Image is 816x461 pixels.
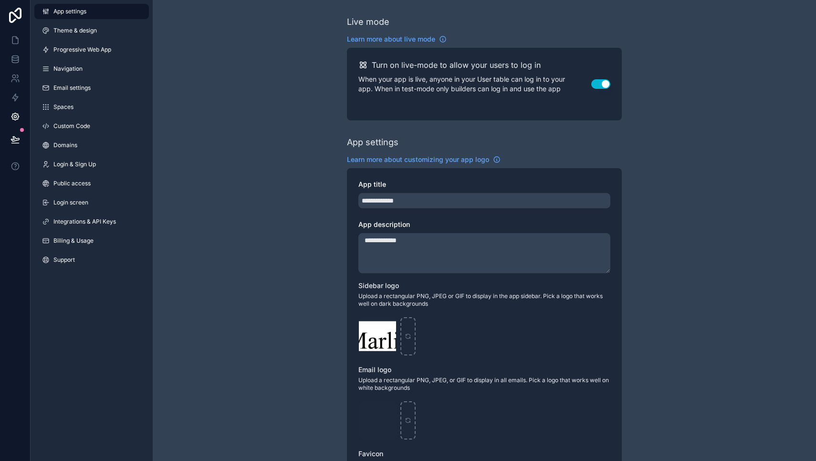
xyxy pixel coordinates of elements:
[53,218,116,225] span: Integrations & API Keys
[34,195,149,210] a: Login screen
[53,84,91,92] span: Email settings
[53,237,94,245] span: Billing & Usage
[347,155,489,164] span: Learn more about customizing your app logo
[53,8,86,15] span: App settings
[34,99,149,115] a: Spaces
[347,155,501,164] a: Learn more about customizing your app logo
[53,141,77,149] span: Domains
[34,23,149,38] a: Theme & design
[34,233,149,248] a: Billing & Usage
[34,80,149,96] a: Email settings
[347,34,435,44] span: Learn more about live mode
[358,365,391,374] span: Email logo
[34,252,149,268] a: Support
[358,292,610,308] span: Upload a rectangular PNG, JPEG or GIF to display in the app sidebar. Pick a logo that works well ...
[34,138,149,153] a: Domains
[358,450,383,458] span: Favicon
[53,65,83,73] span: Navigation
[34,214,149,229] a: Integrations & API Keys
[347,34,447,44] a: Learn more about live mode
[358,220,410,228] span: App description
[53,27,97,34] span: Theme & design
[358,75,591,94] p: When your app is live, anyone in your User table can log in to your app. When in test-mode only b...
[53,199,88,206] span: Login screen
[53,103,73,111] span: Spaces
[53,161,96,168] span: Login & Sign Up
[358,376,610,392] span: Upload a rectangular PNG, JPEG, or GIF to display in all emails. Pick a logo that works well on w...
[34,4,149,19] a: App settings
[347,136,398,149] div: App settings
[34,42,149,57] a: Progressive Web App
[34,176,149,191] a: Public access
[34,61,149,76] a: Navigation
[53,122,90,130] span: Custom Code
[53,180,91,187] span: Public access
[372,59,541,71] h2: Turn on live-mode to allow your users to log in
[358,281,399,289] span: Sidebar logo
[347,15,389,29] div: Live mode
[34,118,149,134] a: Custom Code
[53,256,75,264] span: Support
[53,46,111,54] span: Progressive Web App
[34,157,149,172] a: Login & Sign Up
[358,180,386,188] span: App title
